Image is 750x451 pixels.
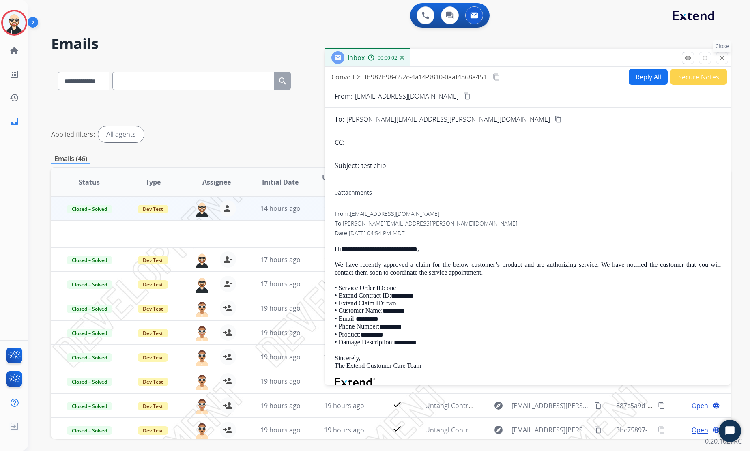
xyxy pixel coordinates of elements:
[684,54,692,62] mat-icon: remove_red_eye
[51,36,731,52] h2: Emails
[331,72,361,82] p: Convo ID:
[194,276,210,293] img: agent-avatar
[138,205,168,213] span: Dev Test
[223,352,233,362] mat-icon: person_add
[67,353,112,362] span: Closed – Solved
[355,91,459,101] p: [EMAIL_ADDRESS][DOMAIN_NAME]
[511,425,590,435] span: [EMAIL_ADDRESS][PERSON_NAME][DOMAIN_NAME]
[716,52,728,64] button: Close
[493,73,500,81] mat-icon: content_copy
[260,401,301,410] span: 19 hours ago
[51,154,90,164] p: Emails (46)
[346,114,550,124] span: [PERSON_NAME][EMAIL_ADDRESS][PERSON_NAME][DOMAIN_NAME]
[713,40,731,52] p: Close
[138,426,168,435] span: Dev Test
[629,69,668,85] button: Reply All
[719,420,741,442] button: Start Chat
[260,328,301,337] span: 19 hours ago
[463,92,471,100] mat-icon: content_copy
[138,305,168,313] span: Dev Test
[79,177,100,187] span: Status
[392,399,402,409] mat-icon: check
[260,377,301,386] span: 19 hours ago
[658,402,665,409] mat-icon: content_copy
[223,376,233,386] mat-icon: person_add
[67,305,112,313] span: Closed – Solved
[392,424,402,434] mat-icon: check
[701,54,709,62] mat-icon: fullscreen
[260,352,301,361] span: 19 hours ago
[324,377,364,386] span: 19 hours ago
[724,425,736,437] svg: Open Chat
[335,114,344,124] p: To:
[350,210,439,217] span: [EMAIL_ADDRESS][DOMAIN_NAME]
[67,280,112,289] span: Closed – Solved
[223,255,233,264] mat-icon: person_remove
[335,137,344,147] p: CC:
[335,210,721,218] div: From:
[594,402,602,409] mat-icon: content_copy
[9,116,19,126] mat-icon: inbox
[361,161,386,170] p: test chip
[194,373,210,390] img: agent-avatar
[425,425,655,434] span: Untangl Contract/Template Test: [NEW] Fraud: Protection Plan Cancellation
[138,256,168,264] span: Dev Test
[9,93,19,103] mat-icon: history
[335,378,375,387] img: Extend Logo
[67,256,112,264] span: Closed – Solved
[260,425,301,434] span: 19 hours ago
[324,328,364,337] span: 19 hours ago
[494,401,503,410] mat-icon: explore
[260,204,301,213] span: 14 hours ago
[194,397,210,414] img: agent-avatar
[594,426,602,434] mat-icon: content_copy
[194,251,210,268] img: agent-avatar
[194,200,210,217] img: agent-avatar
[692,425,708,435] span: Open
[146,177,161,187] span: Type
[378,55,397,61] span: 00:00:02
[335,245,721,253] p: Hi ,
[324,425,364,434] span: 19 hours ago
[260,304,301,313] span: 19 hours ago
[335,189,338,196] span: 0
[670,69,727,85] button: Secure Notes
[335,161,359,170] p: Subject:
[324,279,364,288] span: 17 hours ago
[335,91,352,101] p: From:
[343,219,517,227] span: [PERSON_NAME][EMAIL_ADDRESS][PERSON_NAME][DOMAIN_NAME]
[51,129,95,139] p: Applied filters:
[223,401,233,410] mat-icon: person_add
[223,279,233,289] mat-icon: person_remove
[138,329,168,337] span: Dev Test
[9,69,19,79] mat-icon: list_alt
[324,352,364,361] span: 19 hours ago
[3,11,26,34] img: avatar
[335,189,372,197] div: attachments
[194,300,210,317] img: agent-avatar
[223,328,233,337] mat-icon: person_add
[658,426,665,434] mat-icon: content_copy
[67,205,112,213] span: Closed – Solved
[67,402,112,410] span: Closed – Solved
[718,54,726,62] mat-icon: close
[9,46,19,56] mat-icon: home
[194,324,210,341] img: agent-avatar
[223,303,233,313] mat-icon: person_add
[324,255,364,264] span: 17 hours ago
[324,204,364,213] span: 10 hours ago
[138,378,168,386] span: Dev Test
[348,53,365,62] span: Inbox
[98,126,144,142] div: All agents
[365,73,487,82] span: fb982b98-652c-4a14-9810-0aaf4868a451
[335,261,721,276] p: We have recently approved a claim for the below customer’s product and are authorizing service. W...
[511,401,590,410] span: [EMAIL_ADDRESS][PERSON_NAME][DOMAIN_NAME]
[138,402,168,410] span: Dev Test
[713,402,720,409] mat-icon: language
[67,426,112,435] span: Closed – Solved
[616,401,738,410] span: 887c5a9d-0de9-47f3-a377-8911f3154671
[260,279,301,288] span: 17 hours ago
[324,401,364,410] span: 19 hours ago
[319,172,353,192] span: Updated Date
[335,229,721,237] div: Date:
